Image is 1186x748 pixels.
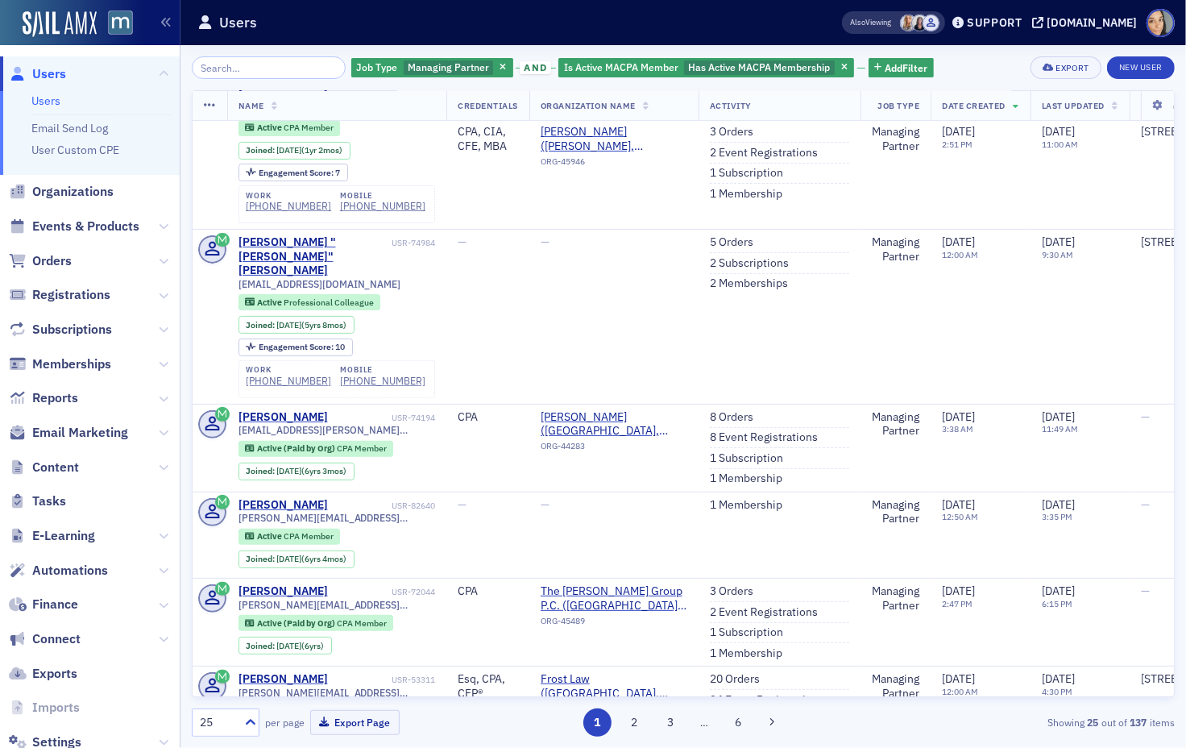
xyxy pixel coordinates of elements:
a: Automations [9,562,108,580]
div: mobile [340,365,425,375]
div: Active (Paid by Org): Active (Paid by Org): CPA Member [238,615,394,631]
div: Has Active MACPA Membership [558,58,854,78]
span: Engagement Score : [259,341,335,352]
div: Joined: 2019-05-10 00:00:00 [238,551,355,568]
a: Memberships [9,355,111,373]
div: (1yr 2mos) [276,145,342,156]
span: — [541,497,549,512]
time: 4:30 PM [1042,686,1072,697]
time: 12:00 AM [942,249,978,260]
span: Email Marketing [32,424,128,442]
div: CPA [458,584,518,599]
a: Active CPA Member [245,531,333,542]
div: Engagement Score: 7 [238,164,348,181]
a: Reports [9,389,78,407]
time: 3:35 PM [1042,511,1072,522]
a: Organizations [9,183,114,201]
a: Finance [9,596,78,613]
div: Managing Partner [872,584,919,613]
div: ORG-45489 [541,616,687,632]
time: 12:50 AM [942,511,978,522]
span: Reports [32,389,78,407]
span: [DATE] [276,553,301,564]
span: Joined : [246,320,276,330]
div: [PERSON_NAME] "[PERSON_NAME]" [PERSON_NAME] [238,235,389,278]
span: Connect [32,630,81,648]
span: [PERSON_NAME][EMAIL_ADDRESS][PERSON_NAME][DOMAIN_NAME] [238,599,436,611]
a: View Homepage [97,10,133,38]
div: Managing Partner [872,125,919,153]
span: Viewing [851,17,892,28]
div: mobile [340,191,425,201]
a: 1 Subscription [710,166,783,181]
a: Active (Paid by Org) CPA Member [245,618,386,629]
time: 3:38 AM [942,423,973,434]
div: Export [1056,64,1089,73]
div: Joined: 2024-07-30 00:00:00 [238,142,350,160]
span: Automations [32,562,108,580]
div: Support [967,15,1022,30]
time: 11:49 AM [1042,423,1078,434]
span: [DATE] [276,144,301,156]
span: — [541,235,549,249]
time: 6:15 PM [1042,598,1072,609]
a: 1 Membership [710,498,782,513]
a: Active Professional Colleague [245,297,373,308]
div: [PERSON_NAME] [238,672,328,687]
span: — [458,497,467,512]
span: [DATE] [1042,124,1075,139]
a: 5 Orders [710,235,753,250]
div: [DOMAIN_NAME] [1047,15,1137,30]
div: (6yrs) [276,641,324,651]
div: [PHONE_NUMBER] [246,375,331,387]
div: ORG-44283 [541,441,687,457]
div: Joined: 2019-09-23 00:00:00 [238,637,332,654]
strong: 137 [1127,715,1150,729]
strong: 25 [1084,715,1101,729]
a: Orders [9,252,72,270]
span: Organizations [32,183,114,201]
span: Last Updated [1042,100,1105,111]
a: 3 Orders [710,125,753,139]
div: Managing Partner [872,410,919,438]
div: CPA [458,410,518,425]
a: [PHONE_NUMBER] [246,200,331,212]
a: 2 Event Registrations [710,605,818,620]
a: [PERSON_NAME] [238,498,328,513]
span: — [1141,409,1150,424]
a: 24 Event Registrations [710,693,824,708]
a: [PERSON_NAME] ([PERSON_NAME], [GEOGRAPHIC_DATA]) [541,125,687,153]
span: [DATE] [1042,409,1075,424]
div: Joined: 2020-01-28 00:00:00 [238,316,355,334]
a: Imports [9,699,80,717]
div: 7 [259,168,340,177]
a: Active CPA Member [245,123,333,133]
span: [DATE] [1042,497,1075,512]
a: Exports [9,665,77,683]
div: Active (Paid by Org): Active (Paid by Org): CPA Member [238,441,394,457]
input: Search… [192,56,346,79]
div: 25 [200,714,235,731]
span: CPA Member [337,617,387,629]
span: Joined : [246,466,276,476]
span: Active [257,530,284,542]
time: 2:47 PM [942,598,972,609]
a: [PERSON_NAME] [238,410,328,425]
a: Content [9,459,79,476]
a: Subscriptions [9,321,112,339]
span: Organization Name [541,100,636,111]
h1: Users [219,13,257,32]
span: Activity [710,100,752,111]
div: USR-72044 [330,587,435,597]
span: [DATE] [942,584,975,598]
span: — [1141,584,1150,598]
span: [EMAIL_ADDRESS][PERSON_NAME][DOMAIN_NAME] [238,424,436,436]
div: Managing Partner [351,58,513,78]
a: Events & Products [9,218,139,235]
button: AddFilter [869,58,935,78]
time: 9:30 AM [1042,249,1073,260]
a: [PHONE_NUMBER] [340,375,425,387]
span: [DATE] [1042,671,1075,686]
a: Connect [9,630,81,648]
